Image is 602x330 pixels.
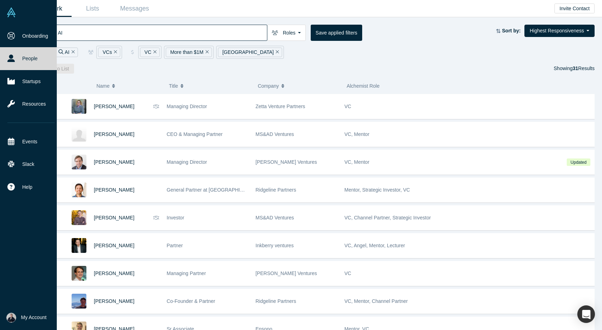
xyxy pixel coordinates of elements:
[567,158,590,166] span: Updated
[98,48,120,57] div: VCs
[72,155,86,169] img: Ken Elefant's Profile Image
[72,294,86,309] img: Ben Walker's Profile Image
[6,313,16,323] img: Dan Smith's Account
[256,159,317,165] span: [PERSON_NAME] Ventures
[22,183,32,191] span: Help
[345,243,405,248] span: VC, Angel, Mentor, Lecturer
[166,48,212,57] div: More than $1M
[94,159,134,165] a: [PERSON_NAME]
[256,243,294,248] span: Inkberry ventures
[256,270,317,276] span: [PERSON_NAME] Ventures
[256,104,305,109] span: Zetta Venture Partners
[256,131,294,137] span: MS&AD Ventures
[218,48,282,57] div: [GEOGRAPHIC_DATA]
[345,187,410,193] span: Mentor, Strategic Investor, VC
[94,104,134,109] a: [PERSON_NAME]
[72,0,114,17] a: Lists
[55,48,78,57] div: AI
[72,127,86,142] img: Jon Soberg's Profile Image
[151,48,157,56] button: Remove Filter
[167,298,215,304] span: Co-Founder & Partner
[258,79,339,93] button: Company
[41,64,74,74] button: Add to List
[167,187,260,193] span: General Partner at [GEOGRAPHIC_DATA]
[94,131,134,137] a: [PERSON_NAME]
[345,131,370,137] span: VC, Mentor
[345,215,431,220] span: VC, Channel Partner, Strategic Investor
[311,25,362,41] button: Save applied filters
[258,79,279,93] span: Company
[114,0,156,17] a: Messages
[169,79,250,93] button: Title
[345,104,351,109] span: VC
[554,4,595,13] button: Invite Contact
[72,182,86,197] img: Andrew McMahon's Profile Image
[140,48,160,57] div: VC
[94,243,134,248] a: [PERSON_NAME]
[347,83,379,89] span: Alchemist Role
[167,159,207,165] span: Managing Director
[167,243,183,248] span: Partner
[72,99,86,114] img: Jocelyn Goldfein's Profile Image
[524,25,595,37] button: Highest Responsiveness
[345,159,370,165] span: VC, Mentor
[57,24,267,41] input: Search by name, title, company, summary, expertise, investment criteria or topics of focus
[573,66,578,71] strong: 31
[167,215,184,220] span: Investor
[72,238,86,253] img: Vlad Tropko's Profile Image
[72,266,86,281] img: Lawrence Barclay's Profile Image
[167,131,223,137] span: CEO & Managing Partner
[6,313,47,323] button: My Account
[96,79,109,93] span: Name
[72,210,86,225] img: Christopher Price's Profile Image
[203,48,209,56] button: Remove Filter
[94,187,134,193] a: [PERSON_NAME]
[256,215,294,220] span: MS&AD Ventures
[167,104,207,109] span: Managing Director
[502,28,521,33] strong: Sort by:
[112,48,117,56] button: Remove Filter
[573,66,595,71] span: Results
[21,314,47,321] span: My Account
[256,187,296,193] span: Ridgeline Partners
[94,298,134,304] a: [PERSON_NAME]
[94,270,134,276] a: [PERSON_NAME]
[256,298,296,304] span: Ridgeline Partners
[96,79,162,93] button: Name
[345,298,408,304] span: VC, Mentor, Channel Partner
[169,79,178,93] span: Title
[94,215,134,220] a: [PERSON_NAME]
[345,270,351,276] span: VC
[69,48,75,56] button: Remove Filter
[6,7,16,17] img: Alchemist Vault Logo
[167,270,206,276] span: Managing Partner
[274,48,279,56] button: Remove Filter
[554,64,595,74] div: Showing
[267,25,306,41] button: Roles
